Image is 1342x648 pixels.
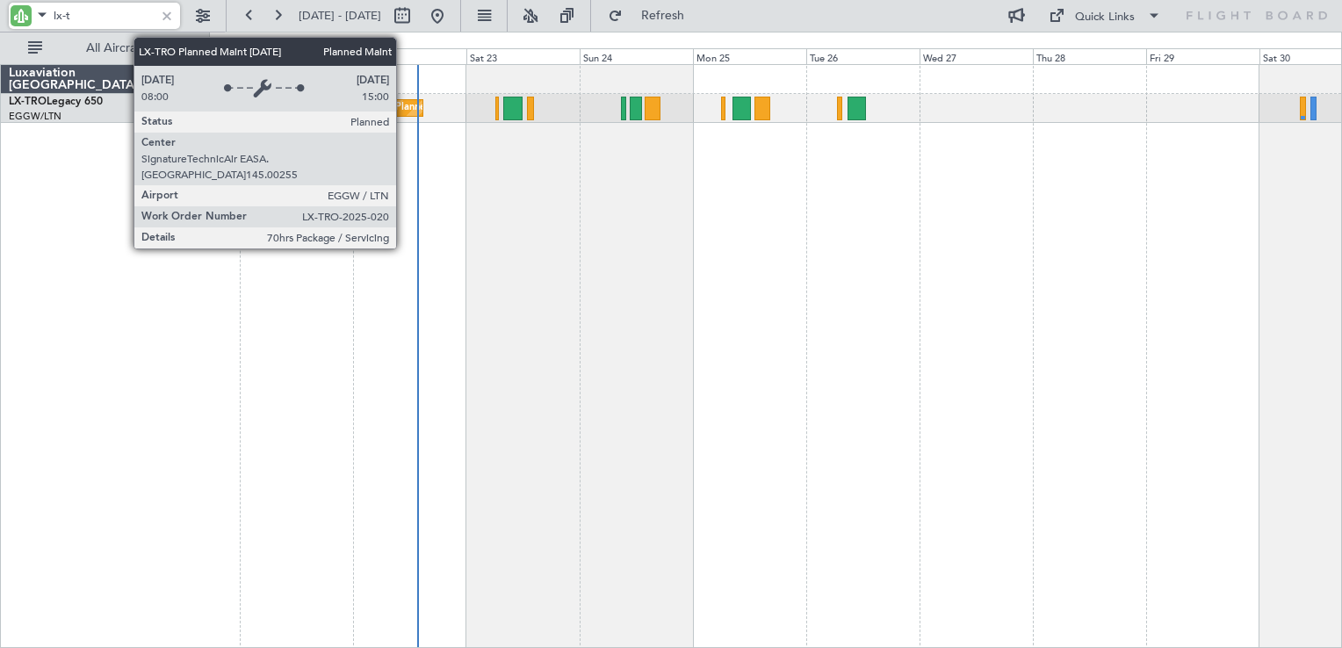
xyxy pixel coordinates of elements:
[806,48,920,64] div: Tue 26
[580,48,693,64] div: Sun 24
[353,48,466,64] div: Fri 22
[54,3,155,29] input: A/C (Reg. or Type)
[46,42,185,54] span: All Aircraft
[1146,48,1259,64] div: Fri 29
[1040,2,1170,30] button: Quick Links
[693,48,806,64] div: Mon 25
[395,95,672,121] div: Planned Maint [GEOGRAPHIC_DATA] ([GEOGRAPHIC_DATA])
[240,48,353,64] div: Thu 21
[466,48,580,64] div: Sat 23
[1033,48,1146,64] div: Thu 28
[213,35,242,50] div: [DATE]
[1075,9,1135,26] div: Quick Links
[299,8,381,24] span: [DATE] - [DATE]
[626,10,700,22] span: Refresh
[9,110,61,123] a: EGGW/LTN
[19,34,191,62] button: All Aircraft
[9,97,103,107] a: LX-TROLegacy 650
[9,97,47,107] span: LX-TRO
[920,48,1033,64] div: Wed 27
[600,2,705,30] button: Refresh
